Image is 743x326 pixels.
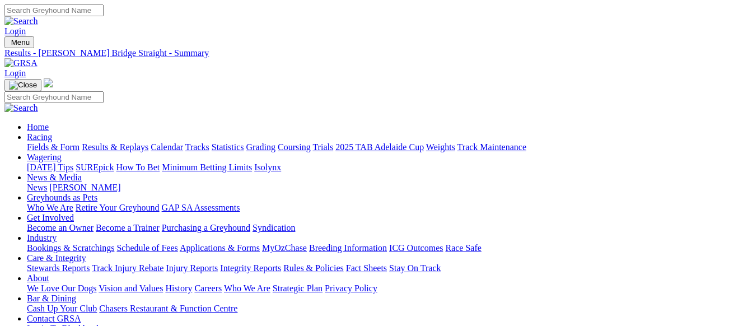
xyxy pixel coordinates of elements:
[4,68,26,78] a: Login
[346,263,387,273] a: Fact Sheets
[283,263,344,273] a: Rules & Policies
[82,142,148,152] a: Results & Replays
[27,273,49,283] a: About
[49,183,120,192] a: [PERSON_NAME]
[27,203,73,212] a: Who We Are
[27,223,739,233] div: Get Involved
[445,243,481,253] a: Race Safe
[4,16,38,26] img: Search
[389,263,441,273] a: Stay On Track
[27,152,62,162] a: Wagering
[162,203,240,212] a: GAP SA Assessments
[254,162,281,172] a: Isolynx
[162,223,250,232] a: Purchasing a Greyhound
[27,183,47,192] a: News
[151,142,183,152] a: Calendar
[27,183,739,193] div: News & Media
[27,294,76,303] a: Bar & Dining
[44,78,53,87] img: logo-grsa-white.png
[278,142,311,152] a: Coursing
[246,142,275,152] a: Grading
[27,173,82,182] a: News & Media
[4,79,41,91] button: Toggle navigation
[309,243,387,253] a: Breeding Information
[27,283,739,294] div: About
[27,213,74,222] a: Get Involved
[27,243,739,253] div: Industry
[185,142,209,152] a: Tracks
[253,223,295,232] a: Syndication
[27,314,81,323] a: Contact GRSA
[162,162,252,172] a: Minimum Betting Limits
[116,162,160,172] a: How To Bet
[27,283,96,293] a: We Love Our Dogs
[27,304,97,313] a: Cash Up Your Club
[165,283,192,293] a: History
[27,243,114,253] a: Bookings & Scratchings
[27,233,57,243] a: Industry
[27,253,86,263] a: Care & Integrity
[76,162,114,172] a: SUREpick
[27,223,94,232] a: Become an Owner
[180,243,260,253] a: Applications & Forms
[27,132,52,142] a: Racing
[27,122,49,132] a: Home
[224,283,270,293] a: Who We Are
[27,142,80,152] a: Fields & Form
[312,142,333,152] a: Trials
[426,142,455,152] a: Weights
[27,162,739,173] div: Wagering
[27,263,739,273] div: Care & Integrity
[27,263,90,273] a: Stewards Reports
[9,81,37,90] img: Close
[4,91,104,103] input: Search
[92,263,163,273] a: Track Injury Rebate
[4,26,26,36] a: Login
[4,36,34,48] button: Toggle navigation
[116,243,177,253] a: Schedule of Fees
[76,203,160,212] a: Retire Your Greyhound
[99,283,163,293] a: Vision and Values
[389,243,443,253] a: ICG Outcomes
[194,283,222,293] a: Careers
[166,263,218,273] a: Injury Reports
[212,142,244,152] a: Statistics
[27,304,739,314] div: Bar & Dining
[27,193,97,202] a: Greyhounds as Pets
[457,142,526,152] a: Track Maintenance
[96,223,160,232] a: Become a Trainer
[27,203,739,213] div: Greyhounds as Pets
[262,243,307,253] a: MyOzChase
[4,4,104,16] input: Search
[4,48,739,58] a: Results - [PERSON_NAME] Bridge Straight - Summary
[4,58,38,68] img: GRSA
[27,162,73,172] a: [DATE] Tips
[273,283,323,293] a: Strategic Plan
[335,142,424,152] a: 2025 TAB Adelaide Cup
[4,103,38,113] img: Search
[27,142,739,152] div: Racing
[11,38,30,46] span: Menu
[325,283,377,293] a: Privacy Policy
[99,304,237,313] a: Chasers Restaurant & Function Centre
[220,263,281,273] a: Integrity Reports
